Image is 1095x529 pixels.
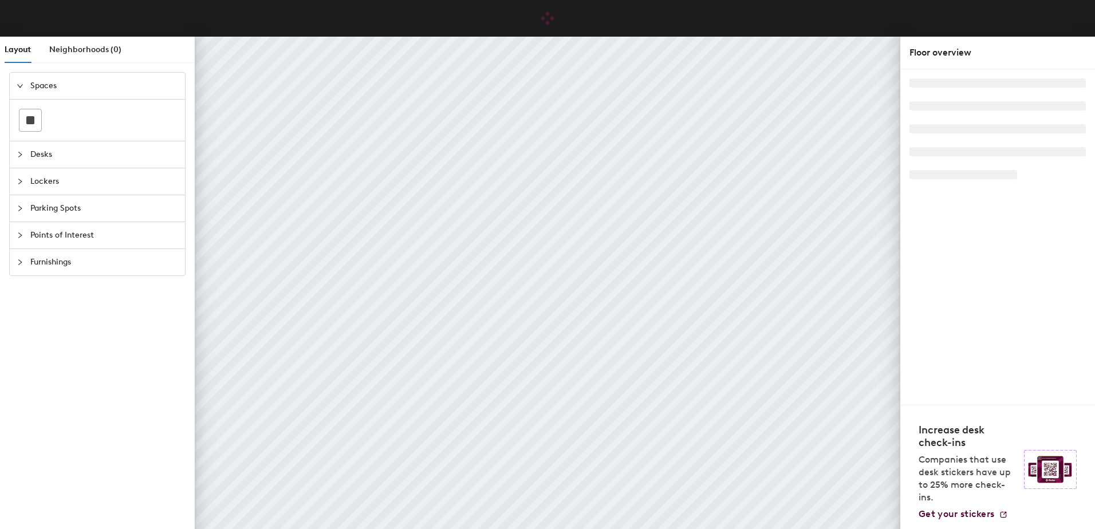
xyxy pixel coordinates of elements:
[49,45,121,54] span: Neighborhoods (0)
[30,195,178,222] span: Parking Spots
[919,424,1017,449] h4: Increase desk check-ins
[919,508,994,519] span: Get your stickers
[17,232,23,239] span: collapsed
[17,178,23,185] span: collapsed
[30,73,178,99] span: Spaces
[1024,450,1077,489] img: Sticker logo
[30,168,178,195] span: Lockers
[17,151,23,158] span: collapsed
[30,222,178,248] span: Points of Interest
[5,45,31,54] span: Layout
[30,249,178,275] span: Furnishings
[919,508,1008,520] a: Get your stickers
[919,453,1017,504] p: Companies that use desk stickers have up to 25% more check-ins.
[17,259,23,266] span: collapsed
[17,205,23,212] span: collapsed
[30,141,178,168] span: Desks
[909,46,1086,60] div: Floor overview
[17,82,23,89] span: expanded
